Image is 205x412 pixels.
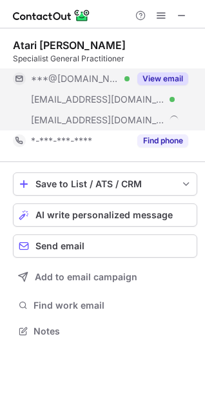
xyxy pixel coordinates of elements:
span: [EMAIL_ADDRESS][DOMAIN_NAME] [31,114,165,126]
span: [EMAIL_ADDRESS][DOMAIN_NAME] [31,94,165,105]
div: Save to List / ATS / CRM [35,179,175,189]
button: Notes [13,322,197,340]
span: ***@[DOMAIN_NAME] [31,73,120,85]
span: AI write personalized message [35,210,173,220]
img: ContactOut v5.3.10 [13,8,90,23]
button: Send email [13,234,197,258]
button: Reveal Button [137,72,188,85]
button: Find work email [13,296,197,314]
button: AI write personalized message [13,203,197,227]
span: Find work email [34,300,192,311]
span: Send email [35,241,84,251]
span: Add to email campaign [35,272,137,282]
span: Notes [34,325,192,337]
button: save-profile-one-click [13,172,197,196]
div: Specialist General Practitioner [13,53,197,65]
button: Add to email campaign [13,265,197,289]
button: Reveal Button [137,134,188,147]
div: Atari [PERSON_NAME] [13,39,126,52]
